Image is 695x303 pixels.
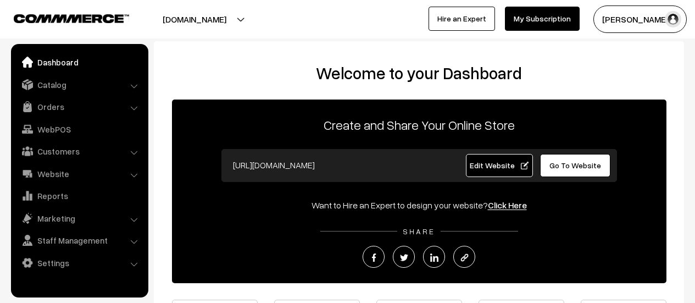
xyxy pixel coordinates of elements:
[429,7,495,31] a: Hire an Expert
[14,230,144,250] a: Staff Management
[14,164,144,184] a: Website
[14,141,144,161] a: Customers
[165,63,673,83] h2: Welcome to your Dashboard
[172,115,666,135] p: Create and Share Your Online Store
[14,11,110,24] a: COMMMERCE
[540,154,611,177] a: Go To Website
[397,227,441,236] span: SHARE
[14,75,144,95] a: Catalog
[14,97,144,117] a: Orders
[14,14,129,23] img: COMMMERCE
[14,119,144,139] a: WebPOS
[505,7,580,31] a: My Subscription
[549,161,601,170] span: Go To Website
[593,5,687,33] button: [PERSON_NAME]
[488,200,527,211] a: Click Here
[172,199,666,212] div: Want to Hire an Expert to design your website?
[470,161,529,170] span: Edit Website
[14,253,144,273] a: Settings
[14,52,144,72] a: Dashboard
[665,11,681,27] img: user
[466,154,533,177] a: Edit Website
[14,186,144,206] a: Reports
[14,208,144,228] a: Marketing
[124,5,265,33] button: [DOMAIN_NAME]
